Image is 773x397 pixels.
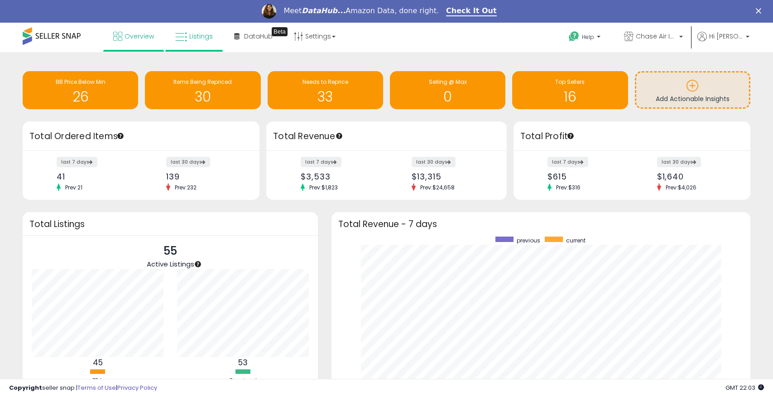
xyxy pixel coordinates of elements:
[617,23,690,52] a: Chase Air Industries
[301,172,379,181] div: $3,533
[189,32,213,41] span: Listings
[416,184,459,191] span: Prev: $24,658
[106,23,161,50] a: Overview
[657,172,735,181] div: $1,640
[283,6,439,15] div: Meet Amazon Data, done right.
[238,357,248,368] b: 53
[125,32,154,41] span: Overview
[93,357,103,368] b: 45
[520,130,744,143] h3: Total Profit
[429,78,467,86] span: Selling @ Max
[568,31,580,42] i: Get Help
[147,259,194,269] span: Active Listings
[27,89,134,104] h1: 26
[116,132,125,140] div: Tooltip anchor
[170,184,201,191] span: Prev: 232
[547,172,625,181] div: $615
[216,377,270,385] div: Repriced
[272,27,288,36] div: Tooltip anchor
[338,221,744,228] h3: Total Revenue - 7 days
[29,221,311,228] h3: Total Listings
[147,242,194,260] p: 55
[117,383,157,392] a: Privacy Policy
[697,32,749,52] a: Hi [PERSON_NAME]
[656,94,730,103] span: Add Actionable Insights
[194,260,202,268] div: Tooltip anchor
[166,172,244,181] div: 139
[173,78,232,86] span: Items Being Repriced
[636,73,749,107] a: Add Actionable Insights
[268,71,383,109] a: Needs to Reprice 33
[145,71,260,109] a: Items Being Repriced 30
[512,71,628,109] a: Top Sellers 16
[302,78,348,86] span: Needs to Reprice
[547,157,588,167] label: last 7 days
[227,23,279,50] a: DataHub
[394,89,501,104] h1: 0
[562,24,610,52] a: Help
[446,6,497,16] a: Check It Out
[756,8,765,14] div: Close
[566,237,586,244] span: current
[149,89,256,104] h1: 30
[412,157,456,167] label: last 30 days
[71,377,125,385] div: FBA
[29,130,253,143] h3: Total Ordered Items
[725,383,764,392] span: 2025-09-13 22:03 GMT
[9,384,157,392] div: seller snap | |
[262,4,276,19] img: Profile image for Georgie
[555,78,585,86] span: Top Sellers
[657,157,701,167] label: last 30 days
[287,23,342,50] a: Settings
[517,237,540,244] span: previous
[61,184,87,191] span: Prev: 21
[166,157,210,167] label: last 30 days
[244,32,273,41] span: DataHub
[272,89,379,104] h1: 33
[582,33,594,41] span: Help
[567,132,575,140] div: Tooltip anchor
[301,157,341,167] label: last 7 days
[661,184,701,191] span: Prev: $4,026
[273,130,500,143] h3: Total Revenue
[552,184,585,191] span: Prev: $316
[57,172,134,181] div: 41
[636,32,677,41] span: Chase Air Industries
[23,71,138,109] a: BB Price Below Min 26
[302,6,346,15] i: DataHub...
[709,32,743,41] span: Hi [PERSON_NAME]
[390,71,505,109] a: Selling @ Max 0
[168,23,220,50] a: Listings
[412,172,490,181] div: $13,315
[77,383,116,392] a: Terms of Use
[56,78,106,86] span: BB Price Below Min
[517,89,623,104] h1: 16
[305,184,342,191] span: Prev: $1,823
[9,383,42,392] strong: Copyright
[335,132,343,140] div: Tooltip anchor
[57,157,97,167] label: last 7 days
